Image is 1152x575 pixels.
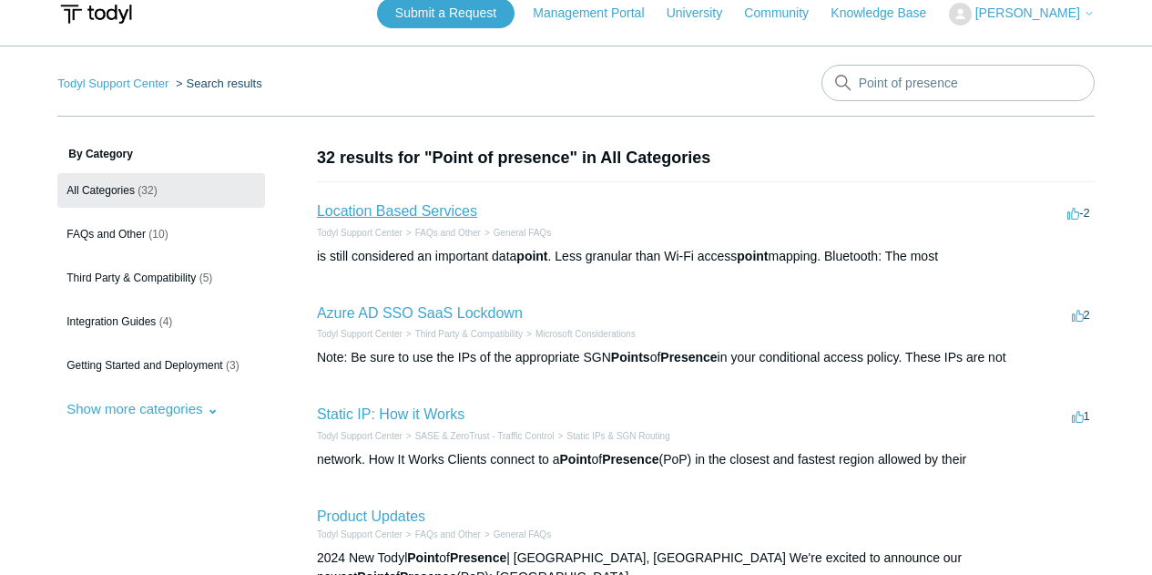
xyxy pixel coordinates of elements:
div: network. How It Works Clients connect to a of (PoP) in the closest and fastest region allowed by ... [317,450,1095,469]
li: FAQs and Other [403,528,481,541]
a: All Categories (32) [57,173,265,208]
div: Note: Be sure to use the IPs of the appropriate SGN of in your conditional access policy. These I... [317,348,1095,367]
a: General FAQs [494,529,551,539]
a: Location Based Services [317,203,477,219]
h3: By Category [57,146,265,162]
span: (5) [199,272,213,284]
button: [PERSON_NAME] [949,3,1095,26]
span: FAQs and Other [66,228,146,241]
li: Todyl Support Center [317,429,403,443]
a: SASE & ZeroTrust - Traffic Control [415,431,555,441]
a: University [667,4,740,23]
a: Community [744,4,827,23]
a: Todyl Support Center [317,529,403,539]
li: FAQs and Other [403,226,481,240]
em: Point [560,452,592,467]
a: FAQs and Other (10) [57,217,265,252]
div: is still considered an important data . Less granular than Wi-Fi access mapping. Bluetooth: The most [317,247,1095,266]
a: Integration Guides (4) [57,304,265,339]
a: Management Portal [533,4,662,23]
em: point [516,249,547,263]
a: Getting Started and Deployment (3) [57,348,265,383]
span: (32) [138,184,157,197]
li: General FAQs [481,528,551,541]
a: Microsoft Considerations [535,329,636,339]
a: Product Updates [317,508,425,524]
input: Search [821,65,1095,101]
a: Azure AD SSO SaaS Lockdown [317,305,523,321]
em: Point [407,550,439,565]
li: SASE & ZeroTrust - Traffic Control [403,429,555,443]
em: Presence [450,550,506,565]
span: All Categories [66,184,135,197]
li: Todyl Support Center [57,77,172,90]
a: Knowledge Base [831,4,944,23]
span: [PERSON_NAME] [975,5,1080,20]
span: (10) [148,228,168,241]
em: Presence [602,452,658,467]
a: Static IPs & SGN Routing [566,431,669,441]
a: General FAQs [494,228,551,238]
a: FAQs and Other [415,228,481,238]
li: Static IPs & SGN Routing [555,429,670,443]
li: Microsoft Considerations [523,327,636,341]
em: point [737,249,768,263]
span: (4) [159,315,173,328]
li: Search results [172,77,262,90]
span: (3) [226,359,240,372]
span: -2 [1067,206,1090,220]
em: Points [611,350,650,365]
span: Third Party & Compatibility [66,272,196,284]
a: Static IP: How it Works [317,406,464,422]
a: Third Party & Compatibility [415,329,523,339]
span: 1 [1072,409,1090,423]
a: Todyl Support Center [317,329,403,339]
a: Todyl Support Center [57,77,168,90]
span: 2 [1072,308,1090,322]
a: FAQs and Other [415,529,481,539]
em: Presence [660,350,717,365]
button: Show more categories [57,392,227,426]
span: Getting Started and Deployment [66,359,222,372]
li: Todyl Support Center [317,226,403,240]
span: Integration Guides [66,315,156,328]
li: General FAQs [481,226,551,240]
h1: 32 results for "Point of presence" in All Categories [317,146,1095,170]
li: Todyl Support Center [317,528,403,541]
li: Third Party & Compatibility [403,327,523,341]
li: Todyl Support Center [317,327,403,341]
a: Third Party & Compatibility (5) [57,261,265,295]
a: Todyl Support Center [317,228,403,238]
a: Todyl Support Center [317,431,403,441]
